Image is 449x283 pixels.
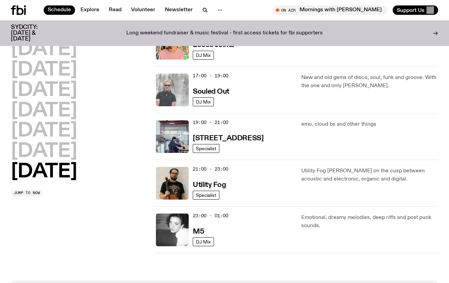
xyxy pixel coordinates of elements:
[193,88,229,95] h3: Souled Out
[301,167,438,183] p: Utility Fog [PERSON_NAME] on the cusp between acoustic and electronic, organic and digital.
[301,120,438,128] p: emo, cloud bs and other things
[301,214,438,230] p: Emotional, dreamy melodies, deep riffs and post punk sounds.
[193,191,219,200] a: Specialist
[193,144,219,153] a: Specialist
[193,87,229,95] a: Souled Out
[193,227,204,235] a: M5
[393,5,438,15] button: Support Us
[11,162,77,182] button: [DATE]
[301,74,438,90] p: New and old gems of disco, soul, funk and groove. With the one and only [PERSON_NAME].
[193,237,214,246] a: DJ Mix
[156,167,189,200] img: Peter holds a cello, wearing a black graphic tee and glasses. He looks directly at the camera aga...
[193,133,263,142] a: [STREET_ADDRESS]
[156,74,189,106] img: Stephen looks directly at the camera, wearing a black tee, black sunglasses and headphones around...
[156,214,189,246] img: A black and white photo of Lilly wearing a white blouse and looking up at the camera.
[196,52,211,58] span: DJ Mix
[44,5,75,15] a: Schedule
[11,25,55,42] h3: SYDCITY: [DATE] & [DATE]
[105,5,126,15] a: Read
[11,101,77,121] button: [DATE]
[11,190,43,196] button: Jump to now
[196,239,211,244] span: DJ Mix
[156,120,189,153] img: Pat sits at a dining table with his profile facing the camera. Rhea sits to his left facing the c...
[196,99,211,104] span: DJ Mix
[193,51,214,60] a: DJ Mix
[11,122,77,141] button: [DATE]
[397,7,424,13] span: Support Us
[193,213,228,219] span: 23:00 - 01:00
[272,5,387,15] button: On AirMornings with [PERSON_NAME]
[196,146,216,151] span: Specialist
[196,192,216,198] span: Specialist
[193,97,214,106] a: DJ Mix
[76,5,103,15] a: Explore
[11,61,77,80] button: [DATE]
[193,135,263,142] h3: [STREET_ADDRESS]
[14,191,40,195] span: Jump to now
[193,182,226,189] h3: Utility Fog
[11,81,77,100] button: [DATE]
[127,5,159,15] a: Volunteer
[126,30,323,36] p: Long weekend fundraiser & music festival - first access tickets for fbi supporters
[161,5,197,15] a: Newsletter
[193,228,204,235] h3: M5
[193,166,228,172] span: 21:00 - 23:00
[11,40,77,59] button: [DATE]
[193,180,226,189] a: Utility Fog
[11,142,77,161] button: [DATE]
[193,73,228,79] span: 17:00 - 19:00
[193,119,228,126] span: 19:00 - 21:00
